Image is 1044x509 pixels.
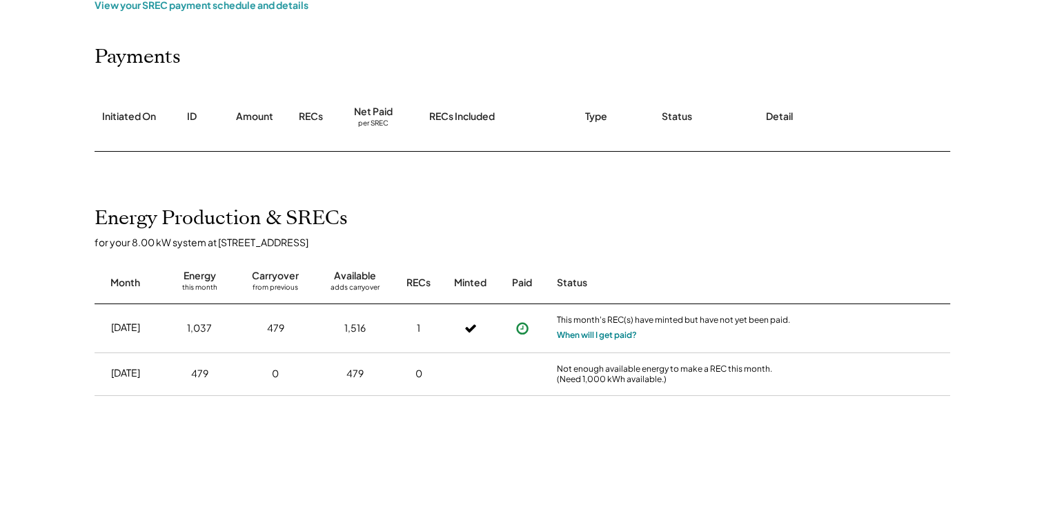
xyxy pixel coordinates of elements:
[662,110,692,123] div: Status
[272,367,279,381] div: 0
[267,321,284,335] div: 479
[299,110,323,123] div: RECs
[252,269,299,283] div: Carryover
[331,283,380,297] div: adds carryover
[184,269,216,283] div: Energy
[557,276,791,290] div: Status
[344,321,366,335] div: 1,516
[236,110,273,123] div: Amount
[111,321,140,335] div: [DATE]
[187,110,197,123] div: ID
[454,276,486,290] div: Minted
[417,321,420,335] div: 1
[766,110,793,123] div: Detail
[406,276,431,290] div: RECs
[182,283,217,297] div: this month
[415,367,422,381] div: 0
[253,283,298,297] div: from previous
[95,207,348,230] h2: Energy Production & SRECs
[354,105,393,119] div: Net Paid
[187,321,212,335] div: 1,037
[110,276,140,290] div: Month
[512,318,533,339] button: Payment approved, but not yet initiated.
[95,46,181,69] h2: Payments
[191,367,208,381] div: 479
[111,366,140,380] div: [DATE]
[557,363,791,385] div: Not enough available energy to make a REC this month. (Need 1,000 kWh available.)
[429,110,495,123] div: RECs Included
[585,110,607,123] div: Type
[95,236,964,248] div: for your 8.00 kW system at [STREET_ADDRESS]
[512,276,532,290] div: Paid
[557,315,791,328] div: This month's REC(s) have minted but have not yet been paid.
[334,269,376,283] div: Available
[358,119,388,129] div: per SREC
[102,110,156,123] div: Initiated On
[346,367,364,381] div: 479
[557,328,637,342] button: When will I get paid?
